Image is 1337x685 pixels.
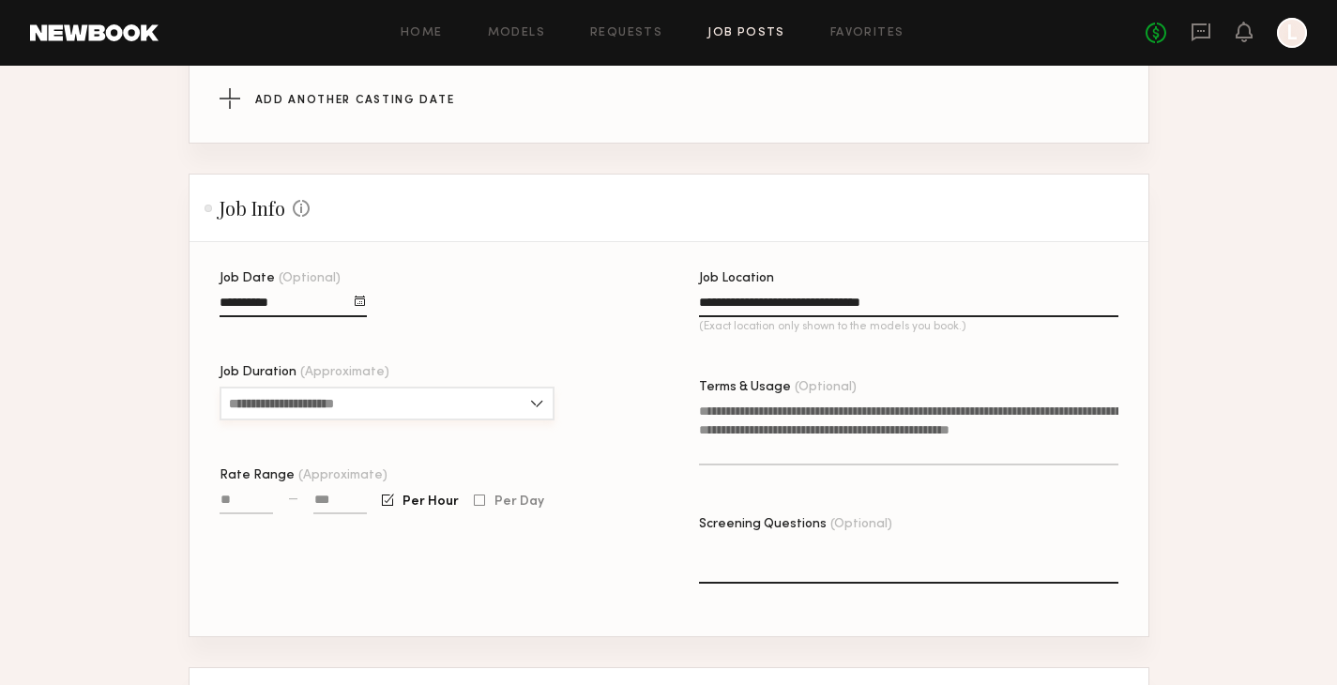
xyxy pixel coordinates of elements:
button: Add Another Casting Date [220,65,1118,132]
textarea: Screening Questions(Optional) [699,539,1118,584]
a: L [1277,18,1307,48]
input: Job Location(Exact location only shown to the models you book.) [699,296,1118,317]
span: (Approximate) [298,469,387,482]
a: Home [401,27,443,39]
span: (Optional) [279,272,341,285]
span: (Optional) [830,518,892,531]
div: Job Date [220,272,367,285]
span: (Approximate) [300,366,389,379]
div: Screening Questions [699,518,1118,531]
a: Models [488,27,545,39]
a: Favorites [830,27,904,39]
textarea: Terms & Usage(Optional) [699,402,1118,465]
div: — [288,493,298,506]
span: Add Another Casting Date [255,95,455,106]
span: (Optional) [795,381,857,394]
span: Per Day [494,496,544,508]
span: Per Hour [403,496,459,508]
div: Job Duration [220,366,555,379]
a: Job Posts [707,27,785,39]
div: Job Location [699,272,1118,285]
h2: Job Info [205,197,310,220]
div: Rate Range [220,469,639,482]
div: Terms & Usage [699,381,1118,394]
a: Requests [590,27,662,39]
p: (Exact location only shown to the models you book.) [699,321,1118,332]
